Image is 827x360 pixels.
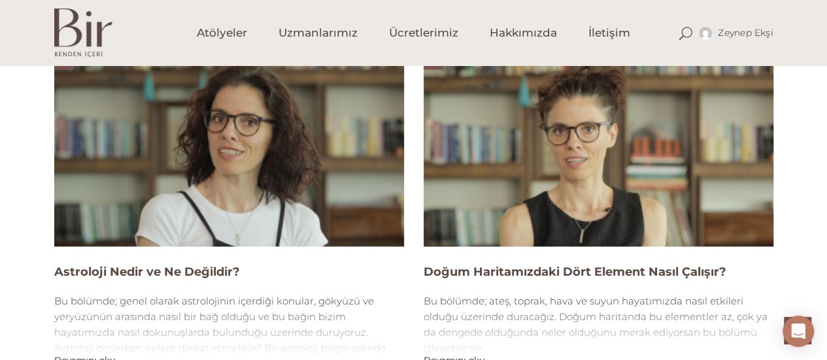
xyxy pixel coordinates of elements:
[424,293,773,356] div: Bu bölümde; ateş, toprak, hava ve suyun hayatımızda nasıl etkileri olduğu üzerinde duracağız. Doğ...
[389,25,458,41] span: Ücretlerimiz
[278,25,358,41] span: Uzmanlarımız
[424,264,773,280] h4: Doğum Haritamızdaki Dört Element Nasıl Çalışır?
[783,316,814,347] div: Open Intercom Messenger
[430,54,436,66] span: 2
[588,25,630,41] span: İletişim
[62,54,66,66] span: 1
[197,25,247,41] span: Atölyeler
[54,264,404,280] h4: Astroloji Nedir ve Ne Değildir?
[718,27,773,39] span: Zeynep Ekşi
[490,25,557,41] span: Hakkımızda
